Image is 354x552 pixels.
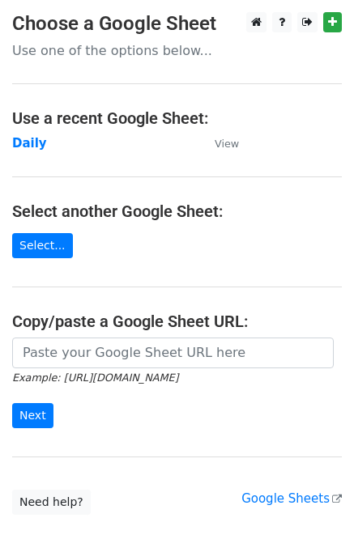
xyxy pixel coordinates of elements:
a: Daily [12,136,47,151]
p: Use one of the options below... [12,42,342,59]
small: View [215,138,239,150]
small: Example: [URL][DOMAIN_NAME] [12,372,178,384]
h4: Select another Google Sheet: [12,202,342,221]
h3: Choose a Google Sheet [12,12,342,36]
a: Need help? [12,490,91,515]
h4: Use a recent Google Sheet: [12,108,342,128]
input: Paste your Google Sheet URL here [12,338,334,368]
h4: Copy/paste a Google Sheet URL: [12,312,342,331]
a: View [198,136,239,151]
a: Select... [12,233,73,258]
input: Next [12,403,53,428]
a: Google Sheets [241,491,342,506]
